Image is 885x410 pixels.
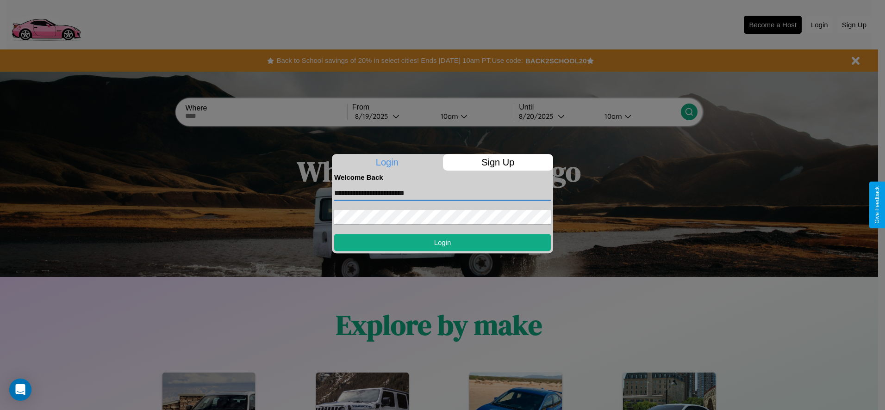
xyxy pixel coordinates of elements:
[334,234,551,251] button: Login
[874,186,880,224] div: Give Feedback
[443,154,554,171] p: Sign Up
[9,379,31,401] div: Open Intercom Messenger
[334,173,551,181] h4: Welcome Back
[332,154,442,171] p: Login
